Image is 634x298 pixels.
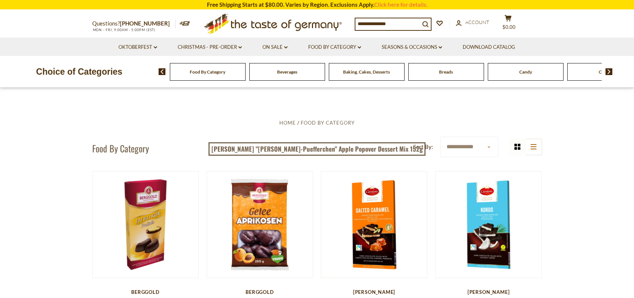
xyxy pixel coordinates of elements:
[178,43,242,51] a: Christmas - PRE-ORDER
[436,172,542,278] img: Carstens Luebecker Dark Chocolate and Coconut, 4.9 oz
[435,289,542,295] div: [PERSON_NAME]
[519,69,532,75] a: Candy
[301,120,355,126] a: Food By Category
[465,19,489,25] span: Account
[321,289,428,295] div: [PERSON_NAME]
[120,20,170,27] a: [PHONE_NUMBER]
[382,43,442,51] a: Seasons & Occasions
[92,28,156,32] span: MON - FRI, 9:00AM - 5:00PM (EST)
[599,69,612,75] a: Cereal
[207,289,313,295] div: Berggold
[279,120,296,126] a: Home
[277,69,297,75] a: Beverages
[321,172,427,278] img: Carstens Luebecker Marzipan Bars with Dark Chocolate and Salted Caramel, 4.9 oz
[308,43,361,51] a: Food By Category
[92,19,175,29] p: Questions?
[92,143,149,154] h1: Food By Category
[190,69,225,75] a: Food By Category
[497,15,520,33] button: $0.00
[439,69,453,75] a: Breads
[159,68,166,75] img: previous arrow
[606,68,613,75] img: next arrow
[374,1,427,8] a: Click here for details.
[502,24,516,30] span: $0.00
[208,142,426,156] a: [PERSON_NAME] "[PERSON_NAME]-Puefferchen" Apple Popover Dessert Mix 152g
[207,172,313,278] img: Berggold Chocolate Apricot Jelly Pralines, 300g
[118,43,157,51] a: Oktoberfest
[93,172,199,278] img: Berggold Eggnog Liquor Pralines, 100g
[343,69,390,75] a: Baking, Cakes, Desserts
[456,18,489,27] a: Account
[463,43,515,51] a: Download Catalog
[92,289,199,295] div: Berggold
[262,43,288,51] a: On Sale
